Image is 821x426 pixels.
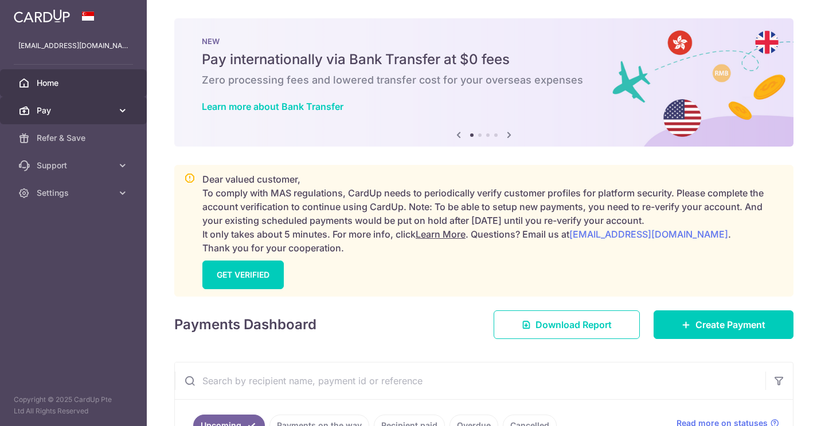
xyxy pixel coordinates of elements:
[26,8,49,18] span: Help
[37,132,112,144] span: Refer & Save
[37,160,112,171] span: Support
[569,228,728,240] a: [EMAIL_ADDRESS][DOMAIN_NAME]
[202,101,343,112] a: Learn more about Bank Transfer
[202,37,766,46] p: NEW
[202,172,784,255] p: Dear valued customer, To comply with MAS regulations, CardUp needs to periodically verify custome...
[174,18,793,147] img: Bank transfer banner
[14,9,70,23] img: CardUp
[535,318,612,332] span: Download Report
[695,318,765,332] span: Create Payment
[37,187,112,199] span: Settings
[18,40,128,52] p: [EMAIL_ADDRESS][DOMAIN_NAME]
[202,261,284,289] a: GET VERIFIED
[202,50,766,69] h5: Pay internationally via Bank Transfer at $0 fees
[416,228,466,240] a: Learn More
[654,310,793,339] a: Create Payment
[175,362,765,399] input: Search by recipient name, payment id or reference
[174,314,316,335] h4: Payments Dashboard
[37,77,112,89] span: Home
[494,310,640,339] a: Download Report
[202,73,766,87] h6: Zero processing fees and lowered transfer cost for your overseas expenses
[37,105,112,116] span: Pay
